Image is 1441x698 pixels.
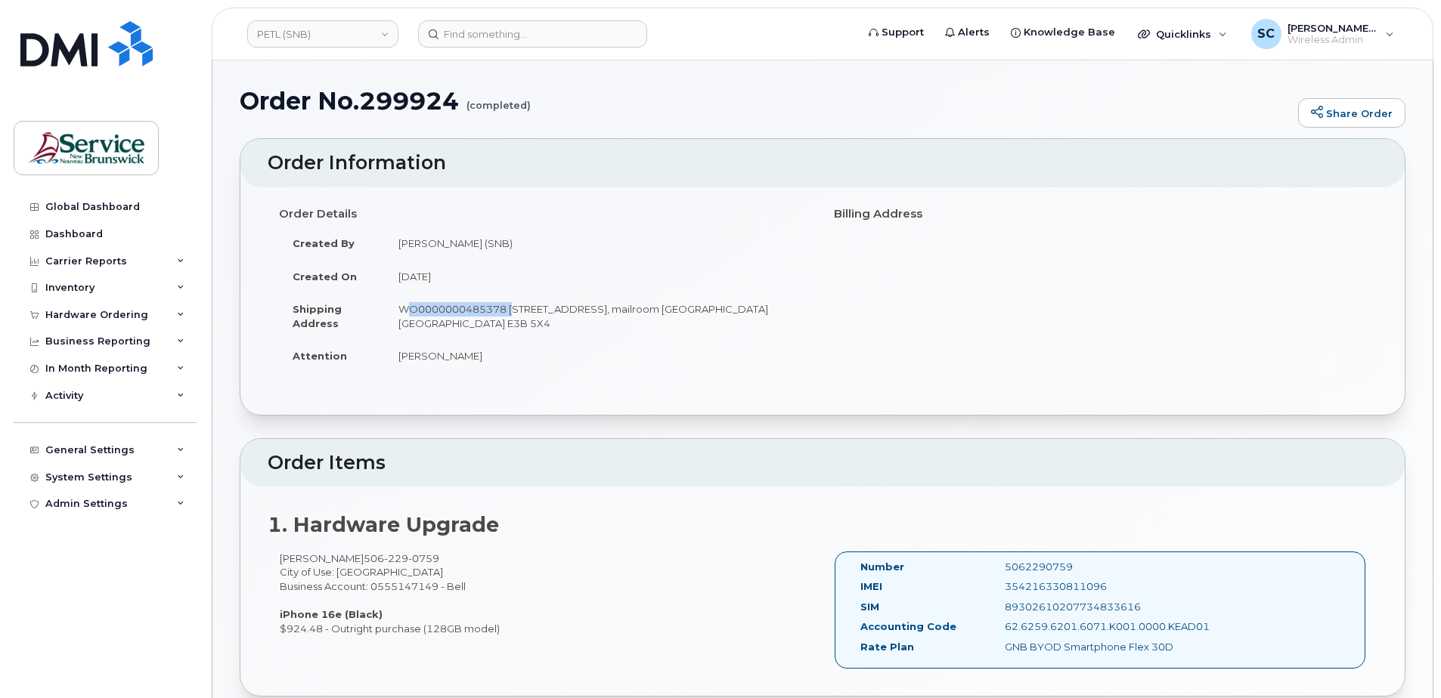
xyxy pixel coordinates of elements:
h4: Billing Address [834,208,1366,221]
div: 354216330811096 [993,579,1195,594]
strong: Attention [293,350,347,362]
td: WO0000000485378 [STREET_ADDRESS], mailroom [GEOGRAPHIC_DATA] [GEOGRAPHIC_DATA] E3B 5X4 [385,292,811,339]
label: Accounting Code [860,619,956,634]
span: 506 [364,552,439,564]
td: [PERSON_NAME] (SNB) [385,227,811,260]
strong: iPhone 16e (Black) [280,608,383,620]
div: [PERSON_NAME] City of Use: [GEOGRAPHIC_DATA] Business Account: 0555147149 - Bell $924.48 - Outrig... [268,551,823,635]
label: Number [860,560,904,574]
h1: Order No.299924 [240,88,1291,114]
h2: Order Information [268,153,1377,174]
h2: Order Items [268,452,1377,474]
label: Rate Plan [860,640,914,654]
strong: Created By [293,237,355,249]
label: SIM [860,600,879,614]
a: Share Order [1298,98,1405,128]
strong: 1. Hardware Upgrade [268,512,499,537]
div: 89302610207734833616 [993,600,1195,614]
div: GNB BYOD Smartphone Flex 30D [993,640,1195,654]
td: [PERSON_NAME] [385,339,811,372]
div: 5062290759 [993,560,1195,574]
strong: Created On [293,270,357,283]
span: 229 [384,552,408,564]
strong: Shipping Address [293,303,342,329]
small: (completed) [466,88,531,111]
td: [DATE] [385,260,811,293]
h4: Order Details [279,208,811,221]
span: 0759 [408,552,439,564]
div: 62.6259.6201.6071.K001.0000.KEAD01 [993,619,1195,634]
label: IMEI [860,579,882,594]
